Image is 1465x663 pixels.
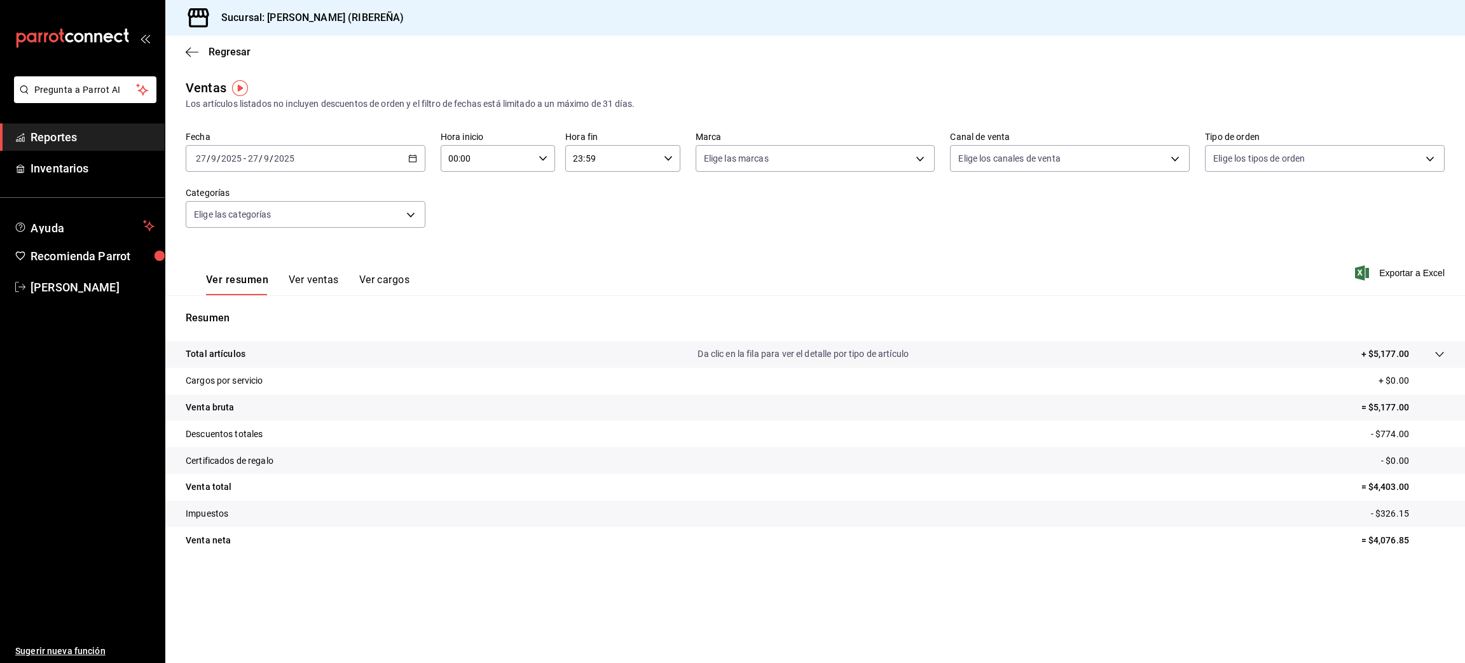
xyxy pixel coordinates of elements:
[958,152,1060,165] span: Elige los canales de venta
[1205,132,1445,141] label: Tipo de orden
[31,160,155,177] span: Inventarios
[31,279,155,296] span: [PERSON_NAME]
[259,153,263,164] span: /
[186,46,251,58] button: Regresar
[221,153,242,164] input: ----
[186,507,228,520] p: Impuestos
[1381,454,1445,468] p: - $0.00
[186,401,234,414] p: Venta bruta
[34,83,137,97] span: Pregunta a Parrot AI
[441,132,555,141] label: Hora inicio
[140,33,150,43] button: open_drawer_menu
[217,153,221,164] span: /
[289,274,339,295] button: Ver ventas
[273,153,295,164] input: ----
[186,78,226,97] div: Ventas
[1371,507,1445,520] p: - $326.15
[696,132,935,141] label: Marca
[194,208,272,221] span: Elige las categorías
[210,153,217,164] input: --
[244,153,246,164] span: -
[1361,347,1409,361] p: + $5,177.00
[195,153,207,164] input: --
[186,428,263,441] p: Descuentos totales
[186,132,425,141] label: Fecha
[1361,534,1445,547] p: = $4,076.85
[186,347,245,361] p: Total artículos
[9,92,156,106] a: Pregunta a Parrot AI
[270,153,273,164] span: /
[186,311,1445,326] p: Resumen
[31,129,155,146] span: Reportes
[1358,265,1445,281] button: Exportar a Excel
[211,10,404,25] h3: Sucursal: [PERSON_NAME] (RIBEREÑA)
[209,46,251,58] span: Regresar
[1213,152,1305,165] span: Elige los tipos de orden
[186,534,231,547] p: Venta neta
[31,218,138,234] span: Ayuda
[31,248,155,265] span: Recomienda Parrot
[15,645,155,658] span: Sugerir nueva función
[186,480,231,494] p: Venta total
[206,274,268,295] button: Ver resumen
[263,153,270,164] input: --
[698,347,909,361] p: Da clic en la fila para ver el detalle por tipo de artículo
[1371,428,1445,441] p: - $774.00
[1379,374,1445,387] p: + $0.00
[186,97,1445,111] div: Los artículos listados no incluyen descuentos de orden y el filtro de fechas está limitado a un m...
[950,132,1190,141] label: Canal de venta
[186,454,273,468] p: Certificados de regalo
[1361,480,1445,494] p: = $4,403.00
[207,153,210,164] span: /
[186,188,425,197] label: Categorías
[1361,401,1445,414] p: = $5,177.00
[565,132,680,141] label: Hora fin
[704,152,769,165] span: Elige las marcas
[206,274,409,295] div: navigation tabs
[247,153,259,164] input: --
[14,76,156,103] button: Pregunta a Parrot AI
[359,274,410,295] button: Ver cargos
[186,374,263,387] p: Cargos por servicio
[232,80,248,96] img: Tooltip marker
